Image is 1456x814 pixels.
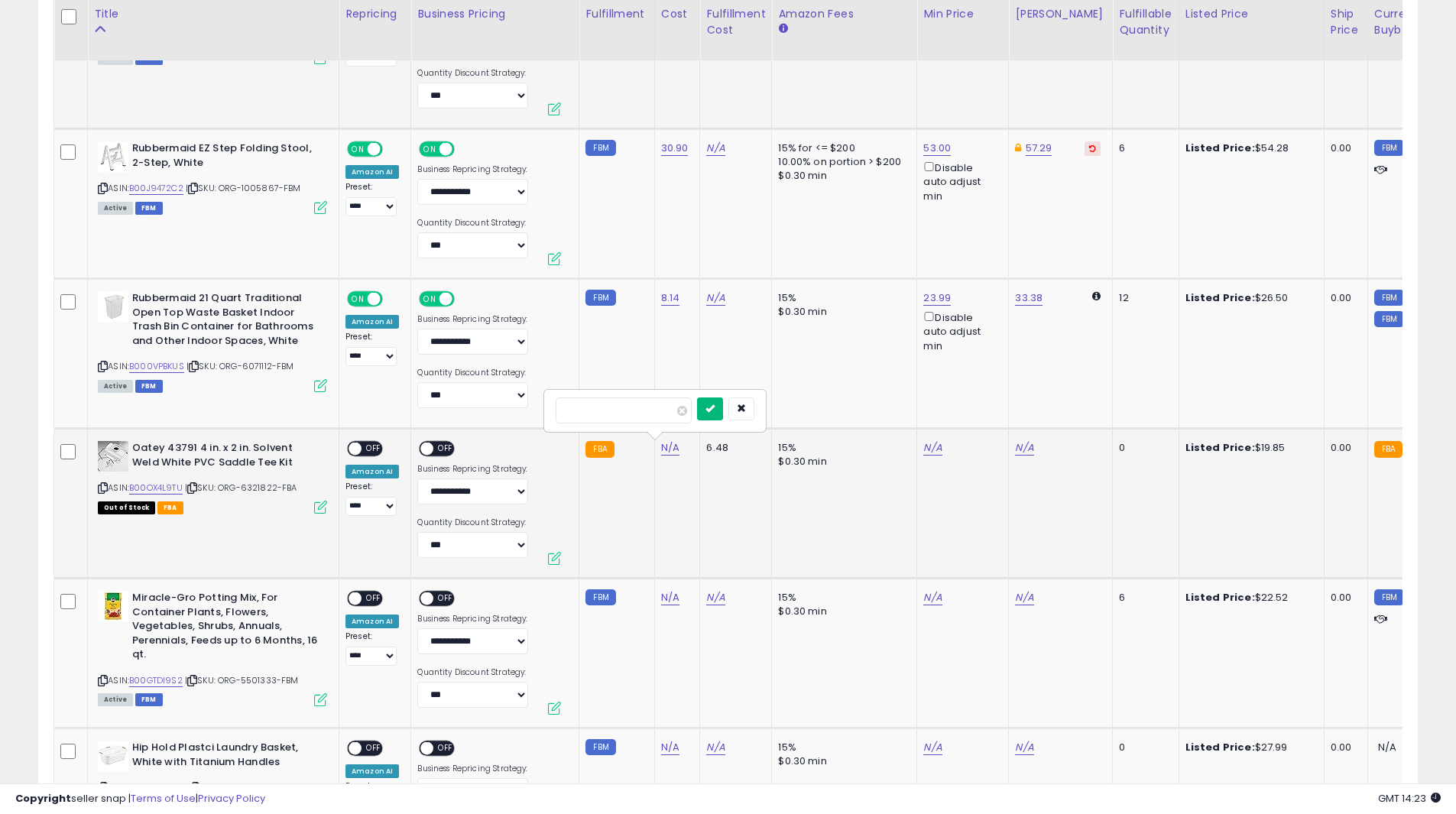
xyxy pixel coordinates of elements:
div: 0.00 [1331,291,1356,305]
label: Quantity Discount Strategy: [417,667,528,678]
small: FBM [1374,311,1404,327]
span: OFF [381,143,405,156]
div: $19.85 [1185,441,1312,455]
div: 6.48 [706,441,760,455]
div: $0.30 min [778,305,905,319]
a: N/A [706,740,725,755]
label: Quantity Discount Strategy: [417,68,528,79]
div: $27.99 [1185,741,1312,754]
span: FBM [135,202,163,215]
b: Rubbermaid 21 Quart Traditional Open Top Waste Basket Indoor Trash Bin Container for Bathrooms an... [132,291,318,352]
div: Preset: [345,332,399,366]
span: All listings currently available for purchase on Amazon [98,202,133,215]
b: Listed Price: [1185,290,1255,305]
div: Amazon AI [345,315,399,329]
small: FBM [1374,140,1404,156]
div: $26.50 [1185,291,1312,305]
label: Quantity Discount Strategy: [417,218,528,229]
div: 6 [1119,591,1166,605]
span: OFF [452,293,477,306]
div: ASIN: [98,141,327,212]
a: Privacy Policy [198,791,265,806]
span: ON [349,143,368,156]
div: Amazon Fees [778,6,910,22]
div: Cost [661,6,694,22]
i: This overrides the store level Dynamic Max Price for this listing [1015,143,1021,153]
div: 0 [1119,441,1166,455]
div: 0.00 [1331,741,1356,754]
a: N/A [661,740,679,755]
div: ASIN: [98,591,327,704]
div: Amazon AI [345,465,399,478]
div: [PERSON_NAME] [1015,6,1106,22]
div: $54.28 [1185,141,1312,155]
div: ASIN: [98,441,327,512]
div: Fulfillable Quantity [1119,6,1172,38]
b: Listed Price: [1185,590,1255,605]
div: 15% [778,291,905,305]
div: Business Pricing [417,6,572,22]
div: Preset: [345,482,399,516]
small: Amazon Fees. [778,22,787,36]
div: Fulfillment Cost [706,6,765,38]
a: N/A [923,440,942,456]
div: Disable auto adjust min [923,159,997,203]
small: FBM [585,739,615,755]
b: Oatey 43791 4 in. x 2 in. Solvent Weld White PVC Saddle Tee Kit [132,441,318,473]
div: Min Price [923,6,1002,22]
small: FBM [1374,589,1404,605]
a: B00GTDI9S2 [129,674,183,687]
small: FBM [585,589,615,605]
a: 53.00 [923,141,951,156]
div: 0.00 [1331,441,1356,455]
span: ON [421,293,440,306]
div: Ship Price [1331,6,1361,38]
b: Hip Hold Plastci Laundry Basket, White with Titanium Handles [132,741,318,773]
img: 31-9Zh10T5L._SL40_.jpg [98,141,128,172]
b: Listed Price: [1185,740,1255,754]
div: $0.30 min [778,754,905,768]
b: Miracle-Gro Potting Mix, For Container Plants, Flowers, Vegetables, Shrubs, Annuals, Perennials, ... [132,591,318,666]
a: B00OX4L9TU [129,482,183,495]
a: Terms of Use [131,791,196,806]
div: 0.00 [1331,141,1356,155]
span: ON [349,293,368,306]
a: N/A [661,440,679,456]
span: ON [421,143,440,156]
label: Business Repricing Strategy: [417,614,528,624]
a: N/A [923,590,942,605]
div: Preset: [345,631,399,666]
a: 33.38 [1015,290,1043,306]
div: 0 [1119,741,1166,754]
span: | SKU: ORG-1005867-FBM [186,182,301,194]
div: seller snap | | [15,792,265,806]
div: $0.30 min [778,169,905,183]
img: 31qIts0uF2L._SL40_.jpg [98,741,128,771]
span: OFF [381,293,405,306]
span: All listings currently available for purchase on Amazon [98,380,133,393]
div: $22.52 [1185,591,1312,605]
div: Disable auto adjust min [923,309,997,353]
i: Revert to store-level Dynamic Max Price [1089,144,1096,152]
span: OFF [362,592,386,605]
i: Calculated using Dynamic Max Price. [1092,291,1101,301]
span: 2025-09-10 14:23 GMT [1378,791,1441,806]
div: 6 [1119,141,1166,155]
div: Preset: [345,182,399,216]
span: | SKU: ORG-5501333-FBM [185,674,299,686]
label: Business Repricing Strategy: [417,464,528,475]
div: Listed Price [1185,6,1318,22]
div: Title [94,6,332,22]
b: Listed Price: [1185,141,1255,155]
a: B00J9472C2 [129,182,183,195]
div: Amazon AI [345,764,399,778]
img: 41FdTHaJS+L._SL40_.jpg [98,441,128,472]
b: Listed Price: [1185,440,1255,455]
div: Amazon AI [345,615,399,628]
img: 41d0tOKQ1ML._SL40_.jpg [98,591,128,621]
div: 15% [778,591,905,605]
div: 15% [778,741,905,754]
div: Current Buybox Price [1374,6,1453,38]
a: 23.99 [923,290,951,306]
span: OFF [434,443,459,456]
